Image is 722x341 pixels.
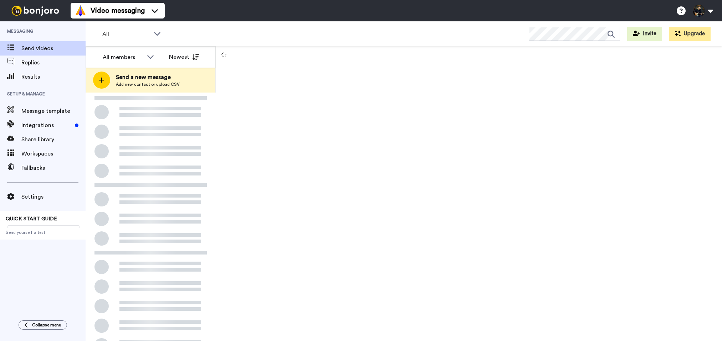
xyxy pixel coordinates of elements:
span: QUICK START GUIDE [6,216,57,221]
span: Settings [21,193,86,201]
span: Send videos [21,44,86,53]
button: Invite [627,27,662,41]
img: bj-logo-header-white.svg [9,6,62,16]
span: Share library [21,135,86,144]
img: vm-color.svg [75,5,86,16]
span: Workspaces [21,149,86,158]
button: Newest [164,50,205,64]
button: Upgrade [669,27,711,41]
button: Collapse menu [19,320,67,330]
span: Replies [21,58,86,67]
span: Integrations [21,121,72,130]
span: Video messaging [91,6,145,16]
span: Send yourself a test [6,230,80,235]
span: Message template [21,107,86,115]
span: Send a new message [116,73,180,82]
span: Add new contact or upload CSV [116,82,180,87]
div: All members [103,53,143,62]
span: Fallbacks [21,164,86,172]
span: All [102,30,150,38]
span: Collapse menu [32,322,61,328]
span: Results [21,73,86,81]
